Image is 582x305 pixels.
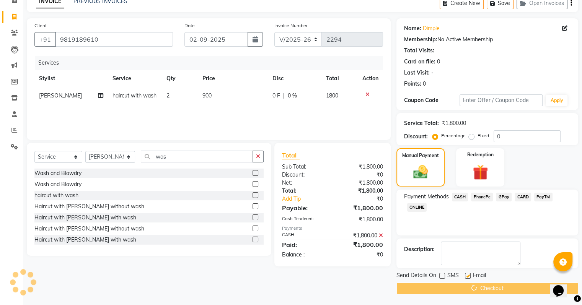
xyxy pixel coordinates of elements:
span: [PERSON_NAME] [39,92,82,99]
div: Wash and Blowdry [34,169,82,177]
div: Payments [282,225,383,232]
a: Add Tip [276,195,342,203]
input: Search by Name/Mobile/Email/Code [55,32,173,47]
div: ₹1,800.00 [333,232,389,240]
div: Total: [276,187,333,195]
div: Membership: [404,36,437,44]
th: Service [108,70,162,87]
label: Manual Payment [402,152,439,159]
span: 0 % [288,92,297,100]
div: CASH [276,232,333,240]
div: Services [35,56,389,70]
div: Card on file: [404,58,435,66]
label: Redemption [467,151,494,158]
span: Send Details On [396,271,436,281]
span: haircut with wash [112,92,157,99]
th: Total [321,70,358,87]
label: Date [184,22,195,29]
label: Client [34,22,47,29]
label: Fixed [478,132,489,139]
div: Haircut with [PERSON_NAME] without wash [34,225,144,233]
div: ₹1,800.00 [333,163,389,171]
div: Last Visit: [404,69,430,77]
th: Action [358,70,383,87]
div: Net: [276,179,333,187]
div: Total Visits: [404,47,434,55]
div: Points: [404,80,421,88]
img: _gift.svg [468,163,493,182]
div: Service Total: [404,119,439,127]
div: ₹1,800.00 [333,179,389,187]
span: Total [282,151,300,159]
th: Stylist [34,70,108,87]
span: Payment Methods [404,193,449,201]
div: Haircut with [PERSON_NAME] with wash [34,214,136,222]
div: Discount: [404,133,428,141]
div: ₹1,800.00 [333,216,389,224]
iframe: chat widget [550,274,574,297]
span: PayTM [534,193,553,201]
div: Name: [404,24,421,32]
label: Invoice Number [274,22,308,29]
span: CARD [515,193,531,201]
div: 0 [437,58,440,66]
button: Apply [546,95,567,106]
div: No Active Membership [404,36,571,44]
span: ONLINE [407,203,427,212]
th: Price [198,70,268,87]
div: - [431,69,434,77]
img: _cash.svg [409,164,432,180]
span: | [283,92,285,100]
div: ₹1,800.00 [442,119,466,127]
div: ₹1,800.00 [333,187,389,195]
span: Email [473,271,486,281]
div: Cash Tendered: [276,216,333,224]
span: PhonePe [471,193,493,201]
button: +91 [34,32,56,47]
div: haircut with wash [34,191,78,200]
span: 0 F [272,92,280,100]
th: Qty [162,70,198,87]
div: Coupon Code [404,96,460,104]
a: Dimple [423,24,440,32]
span: GPay [496,193,512,201]
div: ₹0 [333,171,389,179]
div: Haircut with [PERSON_NAME] without wash [34,203,144,211]
input: Search or Scan [141,151,253,162]
div: 0 [423,80,426,88]
div: ₹0 [342,195,388,203]
span: CASH [452,193,468,201]
div: Payable: [276,203,333,213]
div: Paid: [276,240,333,249]
span: 2 [166,92,170,99]
div: ₹1,800.00 [333,240,389,249]
div: ₹0 [333,251,389,259]
div: Sub Total: [276,163,333,171]
span: SMS [447,271,459,281]
span: 1800 [326,92,338,99]
label: Percentage [441,132,466,139]
div: Discount: [276,171,333,179]
th: Disc [268,70,321,87]
div: Haircut with [PERSON_NAME] with wash [34,236,136,244]
div: Wash and Blowdry [34,180,82,188]
input: Enter Offer / Coupon Code [460,94,543,106]
div: ₹1,800.00 [333,203,389,213]
span: 900 [202,92,212,99]
div: Balance : [276,251,333,259]
div: Description: [404,245,435,253]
